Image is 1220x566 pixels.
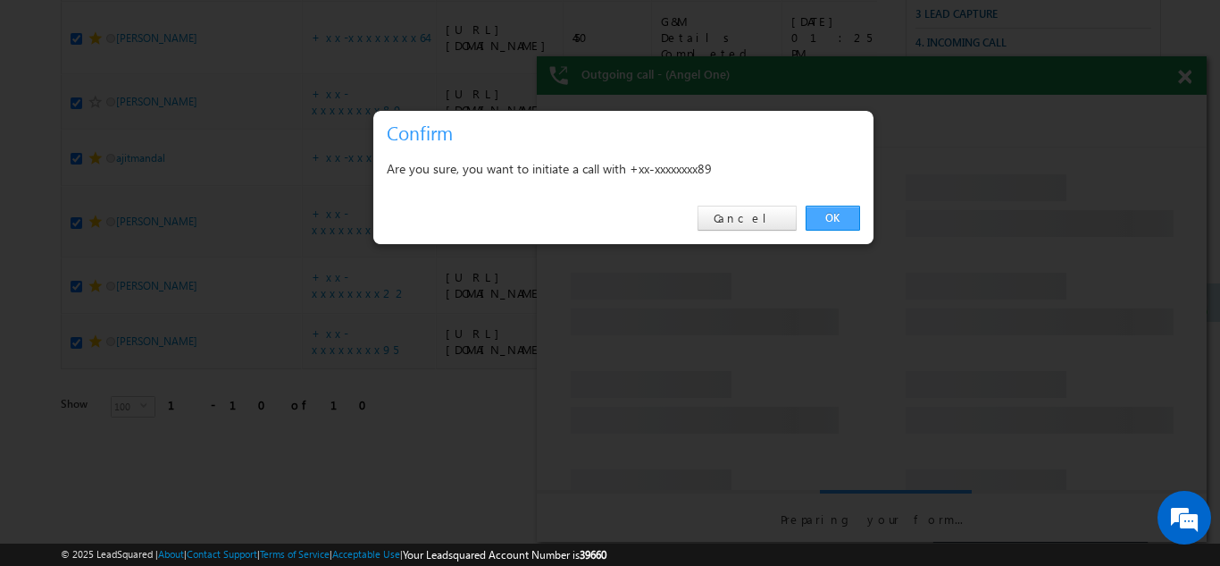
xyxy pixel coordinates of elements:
[806,206,860,231] a: OK
[403,548,606,562] span: Your Leadsquared Account Number is
[293,9,336,52] div: Minimize live chat window
[61,546,606,563] span: © 2025 LeadSquared | | | | |
[158,548,184,560] a: About
[23,165,326,424] textarea: Type your message and hit 'Enter'
[332,548,400,560] a: Acceptable Use
[580,548,606,562] span: 39660
[387,157,860,180] div: Are you sure, you want to initiate a call with +xx-xxxxxxxx89
[187,548,257,560] a: Contact Support
[243,439,324,463] em: Start Chat
[387,117,867,148] h3: Confirm
[93,94,300,117] div: Chat with us now
[260,548,330,560] a: Terms of Service
[30,94,75,117] img: d_60004797649_company_0_60004797649
[698,206,797,231] a: Cancel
